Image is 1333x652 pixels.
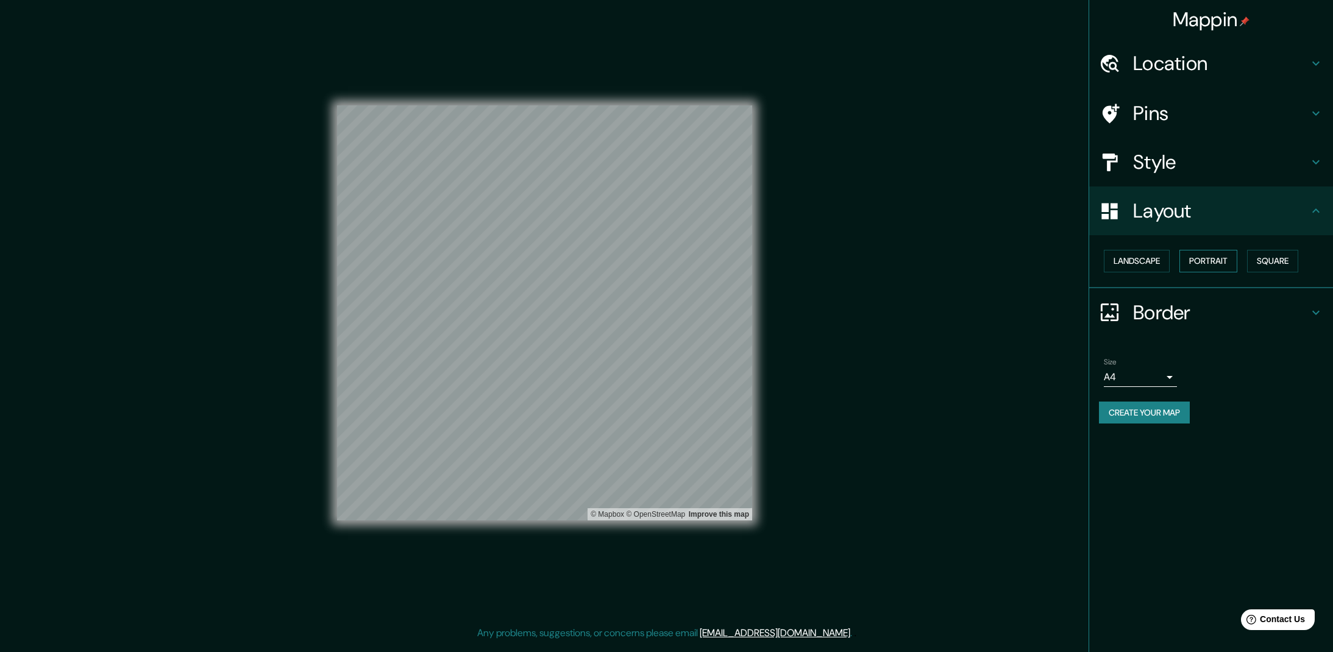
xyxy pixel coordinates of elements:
p: Any problems, suggestions, or concerns please email . [477,626,852,640]
button: Portrait [1179,250,1237,272]
h4: Pins [1133,101,1309,126]
button: Create your map [1099,402,1190,424]
div: Location [1089,39,1333,88]
button: Landscape [1104,250,1170,272]
div: A4 [1104,367,1177,387]
label: Size [1104,356,1117,367]
div: Border [1089,288,1333,337]
div: Style [1089,138,1333,186]
h4: Location [1133,51,1309,76]
h4: Border [1133,300,1309,325]
a: OpenStreetMap [626,510,685,519]
img: pin-icon.png [1240,16,1249,26]
div: . [854,626,856,640]
div: . [852,626,854,640]
button: Square [1247,250,1298,272]
div: Layout [1089,186,1333,235]
canvas: Map [337,105,752,520]
div: Pins [1089,89,1333,138]
a: Mapbox [591,510,624,519]
h4: Style [1133,150,1309,174]
h4: Mappin [1173,7,1250,32]
a: [EMAIL_ADDRESS][DOMAIN_NAME] [700,626,850,639]
a: Map feedback [689,510,749,519]
h4: Layout [1133,199,1309,223]
iframe: Help widget launcher [1225,604,1320,639]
